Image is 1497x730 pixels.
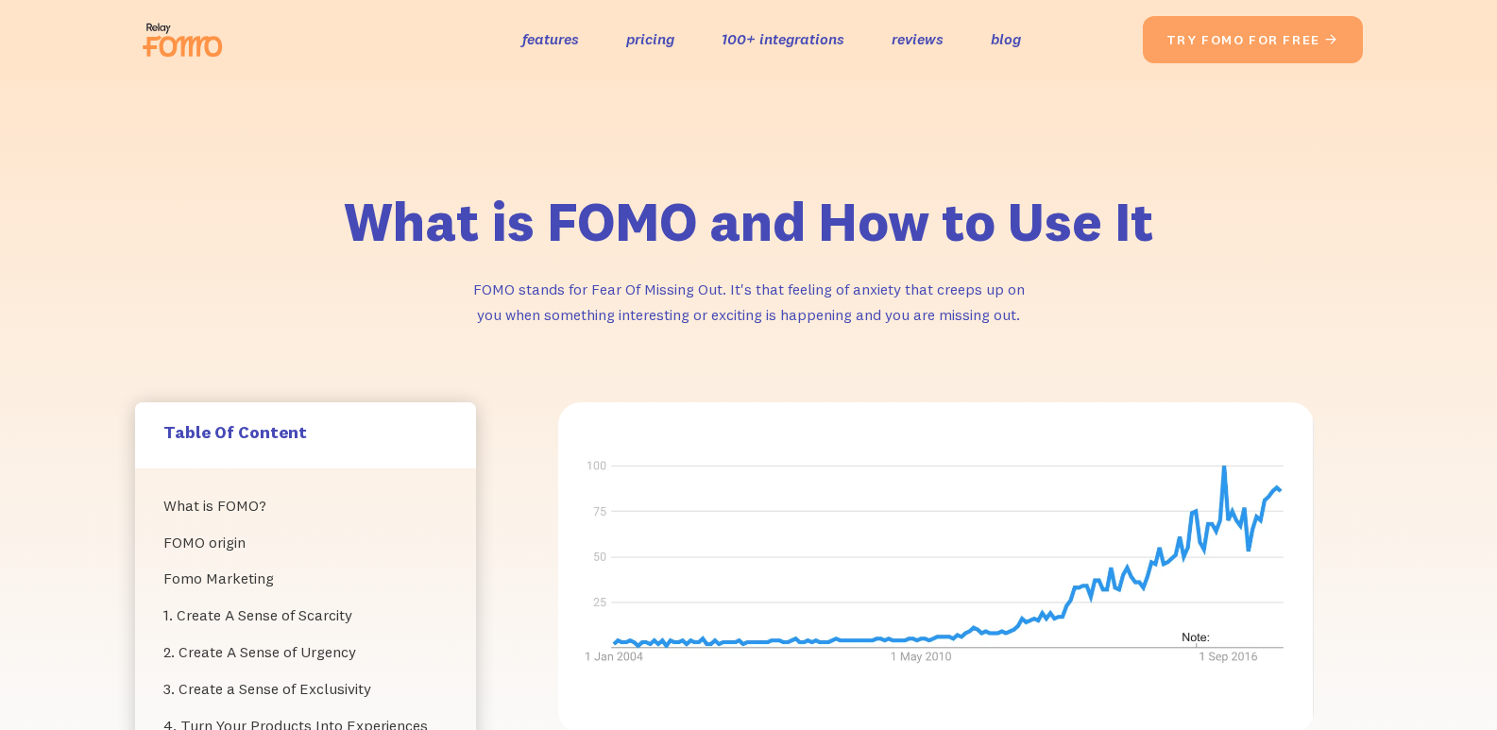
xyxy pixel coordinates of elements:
p: FOMO stands for Fear Of Missing Out. It's that feeling of anxiety that creeps up on you when some... [466,277,1032,327]
a: 1. Create A Sense of Scarcity [163,597,448,634]
h1: What is FOMO and How to Use It [267,189,1231,255]
a: What is FOMO? [163,487,448,524]
a: reviews [892,25,944,53]
a: pricing [626,25,674,53]
a: 3. Create a Sense of Exclusivity [163,671,448,707]
a: 100+ integrations [722,25,844,53]
span:  [1324,31,1339,48]
a: blog [991,25,1021,53]
a: 2. Create A Sense of Urgency [163,634,448,671]
a: Fomo Marketing [163,560,448,597]
h5: Table Of Content [163,421,448,443]
a: FOMO origin [163,524,448,561]
a: features [522,25,579,53]
a: try fomo for free [1143,16,1363,63]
